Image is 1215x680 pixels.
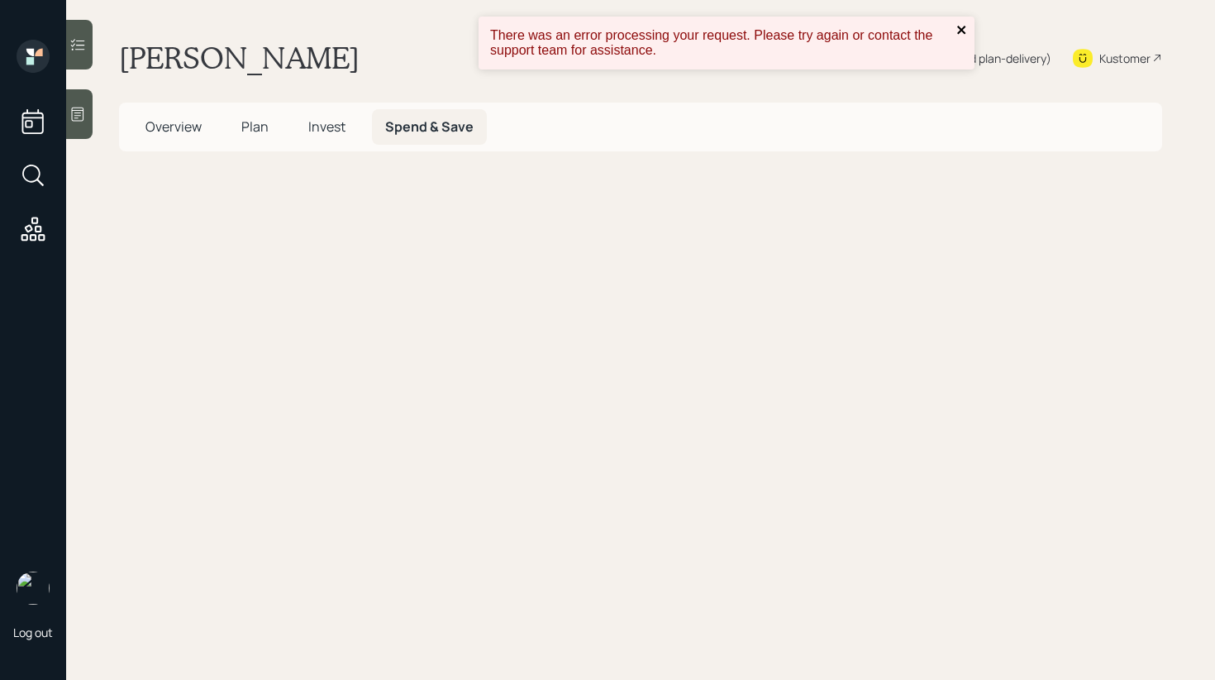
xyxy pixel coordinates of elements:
img: retirable_logo.png [17,572,50,605]
div: There was an error processing your request. Please try again or contact the support team for assi... [490,28,951,58]
div: • (old plan-delivery) [946,50,1051,67]
span: Plan [241,117,269,136]
span: Spend & Save [385,117,474,136]
h1: [PERSON_NAME] [119,40,360,76]
span: Invest [308,117,345,136]
button: close [956,23,968,39]
span: Overview [145,117,202,136]
div: Kustomer [1099,50,1151,67]
div: Log out [13,625,53,640]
